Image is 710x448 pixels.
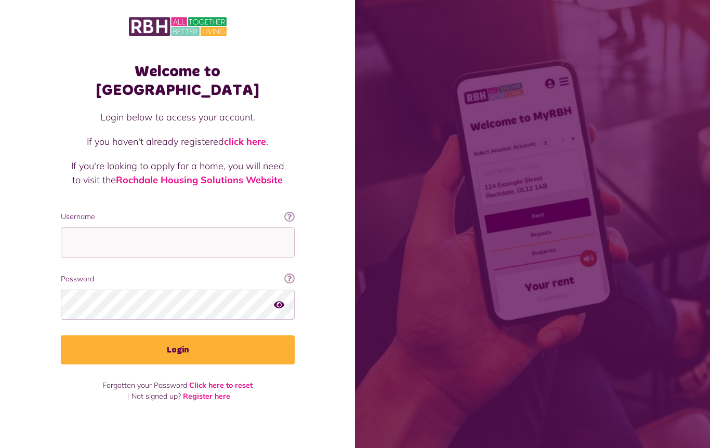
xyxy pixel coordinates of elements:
a: Click here to reset [189,381,253,390]
img: MyRBH [129,16,227,37]
p: If you're looking to apply for a home, you will need to visit the [71,159,284,187]
span: Forgotten your Password [102,381,187,390]
p: If you haven't already registered . [71,134,284,148]
a: click here [224,135,266,147]
a: Register here [183,391,230,401]
button: Login [61,335,295,364]
label: Username [61,211,295,222]
h1: Welcome to [GEOGRAPHIC_DATA] [61,62,295,100]
span: Not signed up? [132,391,181,401]
p: Login below to access your account. [71,110,284,124]
a: Rochdale Housing Solutions Website [116,174,283,186]
label: Password [61,274,295,284]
